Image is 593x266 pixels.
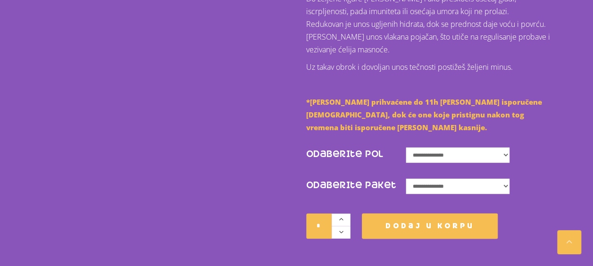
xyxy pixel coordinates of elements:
[306,61,556,74] p: Uz takav obrok i dovoljan unos tečnosti postižeš željeni minus.
[362,213,498,239] button: Dodaj u korpu
[306,167,406,199] label: Odaberite Paket
[385,219,475,233] span: Dodaj u korpu
[306,136,406,167] label: Odaberite Pol
[306,97,542,132] span: *[PERSON_NAME] prihvaćene do 11h [PERSON_NAME] isporučene [DEMOGRAPHIC_DATA], dok će one koje pri...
